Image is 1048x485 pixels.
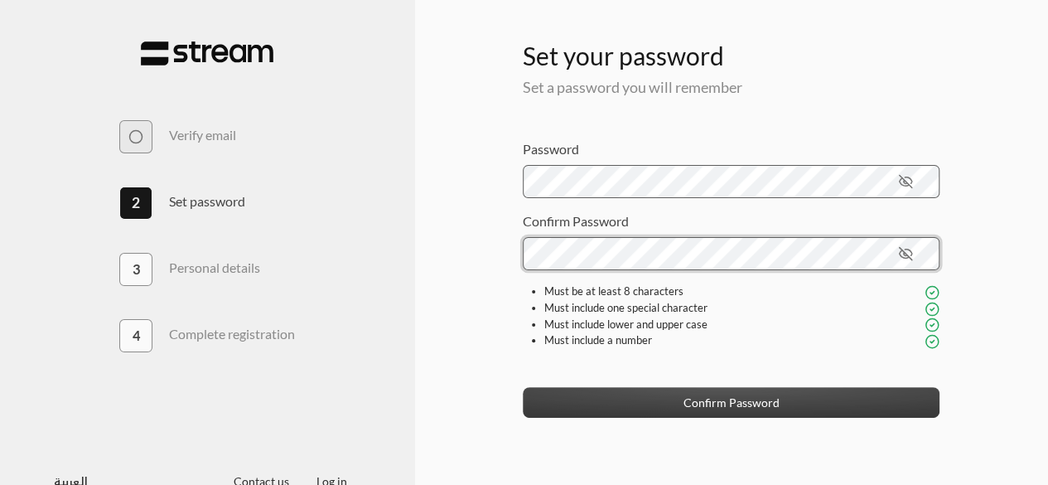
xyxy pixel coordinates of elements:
div: Must include a number [544,332,939,349]
h3: Set your password [523,13,939,70]
h3: Verify email [169,127,236,143]
label: Password [523,139,579,159]
img: Stream Pay [141,41,273,66]
span: 2 [132,192,140,214]
h3: Personal details [169,259,260,275]
label: Confirm Password [523,211,629,231]
h3: Set password [169,193,245,209]
span: 4 [133,326,140,346]
div: Must include lower and upper case [544,317,939,333]
button: toggle password visibility [891,240,920,268]
button: toggle password visibility [891,167,920,196]
div: Must be at least 8 characters [544,284,939,300]
button: Confirm Password [523,387,939,418]
h5: Set a password you will remember [523,79,939,97]
h3: Complete registration [169,326,295,342]
div: Must include one special character [544,300,939,317]
span: 3 [133,259,140,279]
